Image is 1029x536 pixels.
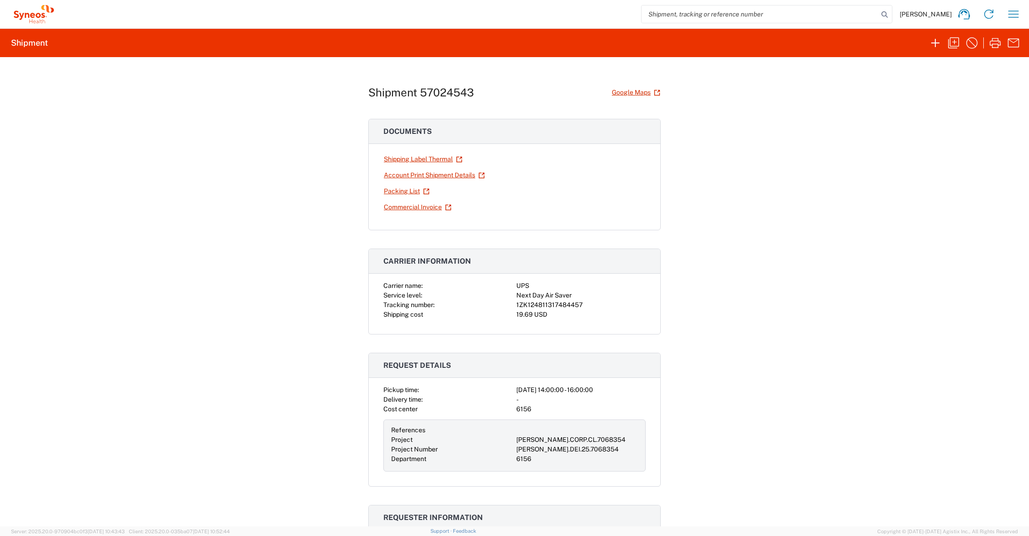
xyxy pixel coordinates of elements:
[430,528,453,534] a: Support
[391,435,513,445] div: Project
[453,528,476,534] a: Feedback
[383,301,435,308] span: Tracking number:
[383,151,463,167] a: Shipping Label Thermal
[611,85,661,101] a: Google Maps
[383,513,483,522] span: Requester information
[383,183,430,199] a: Packing List
[516,395,646,404] div: -
[391,445,513,454] div: Project Number
[88,529,125,534] span: [DATE] 10:43:43
[383,405,418,413] span: Cost center
[516,310,646,319] div: 19.69 USD
[391,426,425,434] span: References
[383,396,423,403] span: Delivery time:
[391,454,513,464] div: Department
[516,291,646,300] div: Next Day Air Saver
[383,386,419,393] span: Pickup time:
[516,281,646,291] div: UPS
[516,435,638,445] div: [PERSON_NAME].CORP.CL.7068354
[129,529,230,534] span: Client: 2025.20.0-035ba07
[877,527,1018,536] span: Copyright © [DATE]-[DATE] Agistix Inc., All Rights Reserved
[516,445,638,454] div: [PERSON_NAME].DEI.25.7068354
[383,311,423,318] span: Shipping cost
[516,300,646,310] div: 1ZK124811317484457
[516,404,646,414] div: 6156
[642,5,878,23] input: Shipment, tracking or reference number
[368,86,474,99] h1: Shipment 57024543
[383,257,471,265] span: Carrier information
[383,361,451,370] span: Request details
[383,167,485,183] a: Account Print Shipment Details
[193,529,230,534] span: [DATE] 10:52:44
[516,385,646,395] div: [DATE] 14:00:00 - 16:00:00
[383,292,422,299] span: Service level:
[11,37,48,48] h2: Shipment
[383,282,423,289] span: Carrier name:
[900,10,952,18] span: [PERSON_NAME]
[516,454,638,464] div: 6156
[383,127,432,136] span: Documents
[383,199,452,215] a: Commercial Invoice
[11,529,125,534] span: Server: 2025.20.0-970904bc0f3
